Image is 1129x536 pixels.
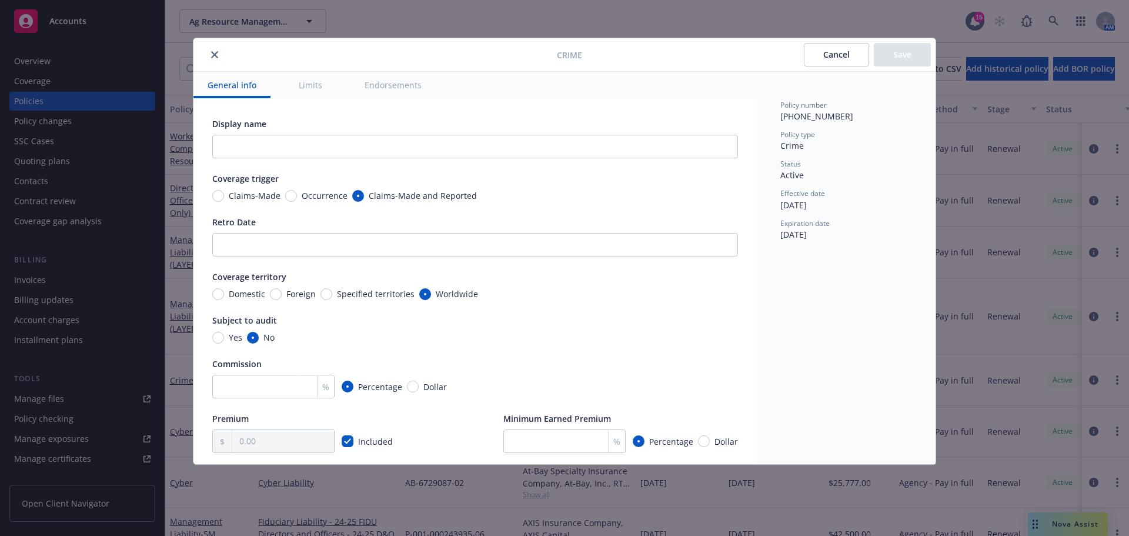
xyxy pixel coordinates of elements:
input: Claims-Made and Reported [352,190,364,202]
span: Foreign [286,288,316,300]
input: Percentage [633,435,644,447]
input: No [247,332,259,344]
span: Crime [557,49,582,61]
span: Worldwide [436,288,478,300]
span: % [322,381,329,393]
span: Retro Date [212,217,256,228]
span: Policy number [780,100,827,110]
span: Crime [780,140,804,151]
span: Specified territories [337,288,415,300]
span: Claims-Made [229,189,280,202]
span: Yes [229,331,242,344]
input: Dollar [407,381,419,392]
input: Worldwide [419,288,431,300]
span: Policy type [780,129,815,139]
span: [DATE] [780,199,807,211]
input: Claims-Made [212,190,224,202]
span: % [613,435,620,448]
span: Domestic [229,288,265,300]
input: Domestic [212,288,224,300]
span: Display name [212,118,266,129]
button: Endorsements [350,72,436,98]
span: Coverage trigger [212,173,279,184]
span: [DATE] [780,229,807,240]
input: Yes [212,332,224,344]
span: Dollar [423,381,447,393]
input: Occurrence [285,190,297,202]
span: Percentage [358,381,402,393]
span: [PHONE_NUMBER] [780,111,853,122]
input: Dollar [698,435,710,447]
button: Cancel [804,43,869,66]
span: Active [780,169,804,181]
span: No [263,331,275,344]
span: Percentage [649,435,693,448]
span: Commission [212,358,262,369]
span: Premium [212,413,249,424]
input: 0.00 [232,430,334,452]
span: Dollar [714,435,738,448]
button: General info [193,72,270,98]
button: Limits [285,72,336,98]
input: Foreign [270,288,282,300]
span: Status [780,159,801,169]
input: Specified territories [320,288,332,300]
span: Expiration date [780,218,830,228]
span: Effective date [780,188,825,198]
span: Subject to audit [212,315,277,326]
span: Included [358,436,393,447]
span: Claims-Made and Reported [369,189,477,202]
span: Minimum Earned Premium [503,413,611,424]
input: Percentage [342,381,353,392]
span: Occurrence [302,189,348,202]
button: close [208,48,222,62]
span: Coverage territory [212,271,286,282]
